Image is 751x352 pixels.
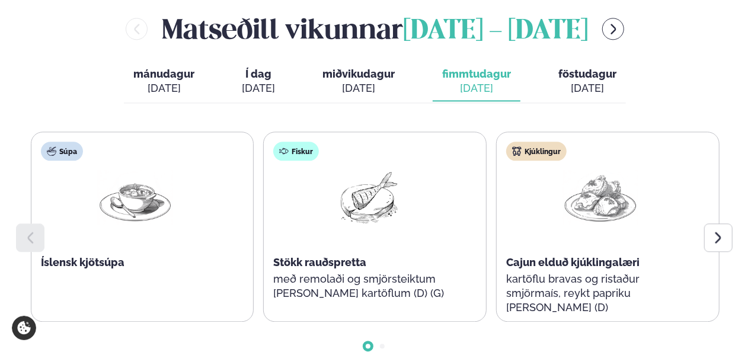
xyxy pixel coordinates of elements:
button: föstudagur [DATE] [549,62,626,101]
p: með remolaði og smjörsteiktum [PERSON_NAME] kartöflum (D) (G) [273,272,462,300]
span: Stökk rauðspretta [273,256,366,268]
div: Súpa [41,142,83,161]
img: Fish.png [330,170,405,225]
button: miðvikudagur [DATE] [313,62,404,101]
button: fimmtudagur [DATE] [433,62,520,101]
span: Í dag [242,67,275,81]
span: miðvikudagur [322,68,395,80]
div: [DATE] [242,81,275,95]
div: Fiskur [273,142,319,161]
span: mánudagur [133,68,194,80]
button: mánudagur [DATE] [124,62,204,101]
span: fimmtudagur [442,68,511,80]
span: föstudagur [558,68,616,80]
img: fish.svg [279,146,289,156]
h2: Matseðill vikunnar [162,9,588,48]
div: [DATE] [558,81,616,95]
img: Chicken-thighs.png [563,170,638,225]
button: menu-btn-right [602,18,624,40]
img: soup.svg [47,146,56,156]
span: Cajun elduð kjúklingalæri [506,256,640,268]
button: Í dag [DATE] [232,62,285,101]
p: kartöflu bravas og ristaður smjörmaís, reykt papriku [PERSON_NAME] (D) [506,272,695,315]
img: chicken.svg [512,146,522,156]
button: menu-btn-left [126,18,148,40]
span: Go to slide 2 [380,344,385,348]
div: [DATE] [322,81,395,95]
span: [DATE] - [DATE] [403,18,588,44]
span: Go to slide 1 [366,344,370,348]
a: Cookie settings [12,316,36,340]
div: Kjúklingur [506,142,567,161]
img: Soup.png [97,170,173,225]
span: Íslensk kjötsúpa [41,256,124,268]
div: [DATE] [133,81,194,95]
div: [DATE] [442,81,511,95]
